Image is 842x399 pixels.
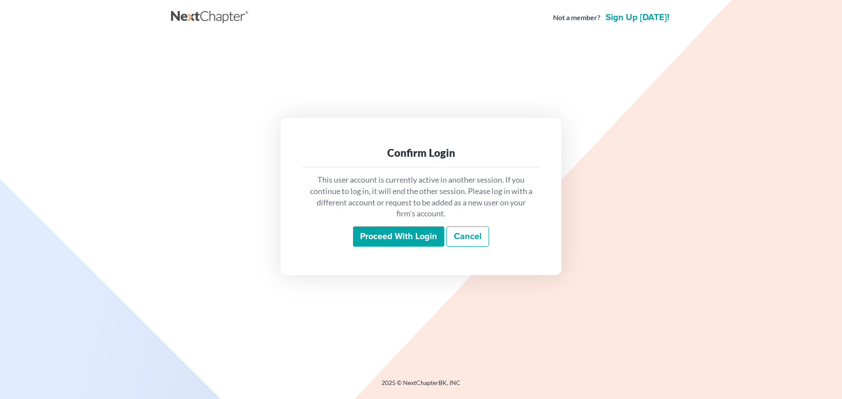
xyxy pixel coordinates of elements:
[553,13,600,23] strong: Not a member?
[309,174,533,219] p: This user account is currently active in another session. If you continue to log in, it will end ...
[309,146,533,160] div: Confirm Login
[446,226,489,247] a: Cancel
[604,13,671,22] a: Sign up [DATE]!
[171,378,671,394] div: 2025 © NextChapterBK, INC
[353,226,444,247] input: Proceed with login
